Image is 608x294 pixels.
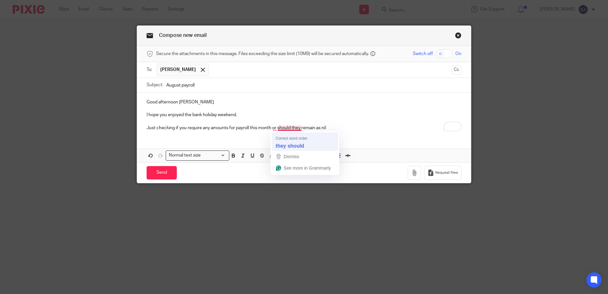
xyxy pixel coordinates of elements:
div: To enrich screen reader interactions, please activate Accessibility in Grammarly extension settings [137,93,471,136]
span: Request files [435,170,458,175]
button: Cc [452,65,461,75]
span: Switch off [413,51,433,57]
label: Subject: [147,82,163,88]
p: Good afternoon [PERSON_NAME] [147,99,461,105]
a: Close this dialog window [455,32,461,41]
input: Search for option [203,152,225,159]
label: To: [147,66,154,73]
span: [PERSON_NAME] [160,66,196,73]
p: Just checking if you require any amounts for payroll this month or should they remain as nil [147,125,461,131]
span: Secure the attachments in this message. Files exceeding the size limit (10MB) will be secured aut... [156,51,369,57]
span: On [455,51,461,57]
p: I hope you enjoyed the bank holiday weekend. [147,112,461,118]
span: Normal text size [167,152,202,159]
span: Compose new email [159,33,207,38]
div: Search for option [166,150,229,160]
input: Send [147,166,177,180]
button: Request files [424,166,461,180]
